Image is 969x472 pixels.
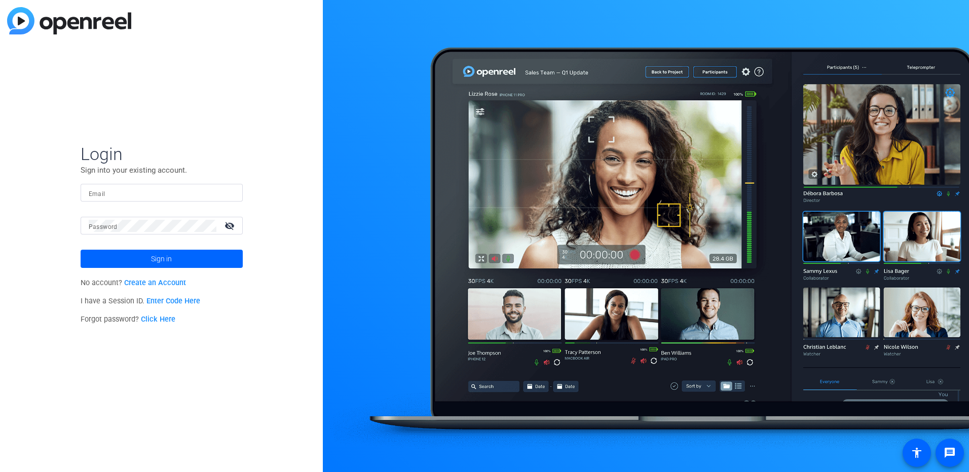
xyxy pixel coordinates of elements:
[89,190,105,198] mat-label: Email
[81,297,201,305] span: I have a Session ID.
[89,187,235,199] input: Enter Email Address
[124,279,186,287] a: Create an Account
[89,223,118,230] mat-label: Password
[218,218,243,233] mat-icon: visibility_off
[944,447,956,459] mat-icon: message
[911,447,923,459] mat-icon: accessibility
[81,250,243,268] button: Sign in
[146,297,200,305] a: Enter Code Here
[151,246,172,271] span: Sign in
[81,165,243,176] p: Sign into your existing account.
[141,315,175,324] a: Click Here
[81,315,176,324] span: Forgot password?
[81,143,243,165] span: Login
[7,7,131,34] img: blue-gradient.svg
[81,279,187,287] span: No account?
